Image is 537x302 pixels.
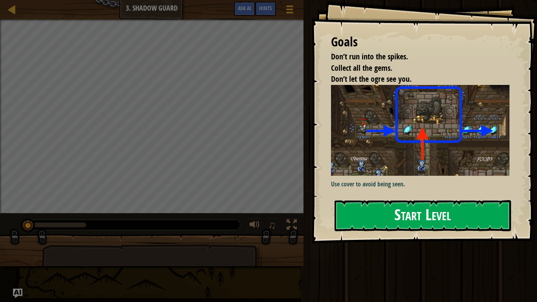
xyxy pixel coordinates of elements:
button: ♫ [267,218,280,234]
button: Ask AI [13,289,22,298]
span: Hints [259,4,272,12]
span: Ask AI [238,4,251,12]
p: Use cover to avoid being seen. [331,180,509,189]
button: Show game menu [280,2,300,20]
button: Start Level [335,200,511,231]
span: Collect all the gems. [331,63,392,73]
span: Don’t let the ogre see you. [331,74,412,84]
span: ♫ [268,219,276,231]
div: Goals [331,33,509,51]
button: Toggle fullscreen [284,218,300,234]
span: Don’t run into the spikes. [331,51,408,62]
button: Ask AI [234,2,255,16]
img: Shadow guard [331,85,509,176]
button: Adjust volume [247,218,263,234]
li: Collect all the gems. [321,63,508,74]
li: Don’t let the ogre see you. [321,74,508,85]
li: Don’t run into the spikes. [321,51,508,63]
